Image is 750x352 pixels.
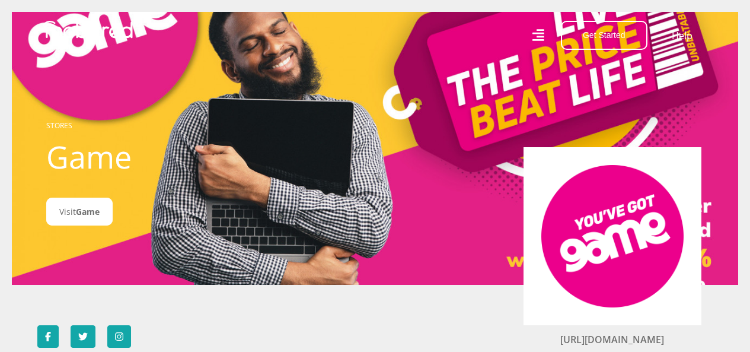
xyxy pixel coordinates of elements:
[46,120,72,131] a: STORES
[43,21,133,39] img: Mobicred
[541,165,684,307] img: Game
[46,138,310,175] h1: Game
[671,28,693,43] a: Help
[76,206,100,217] span: Game
[46,198,113,226] a: VisitGame
[560,333,664,346] a: [URL][DOMAIN_NAME]
[71,325,95,348] a: Follow Game on Twitter
[561,21,647,50] button: Get Started
[37,325,59,348] a: Follow Game on Facebook
[107,325,131,348] a: Follow Game on Instagram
